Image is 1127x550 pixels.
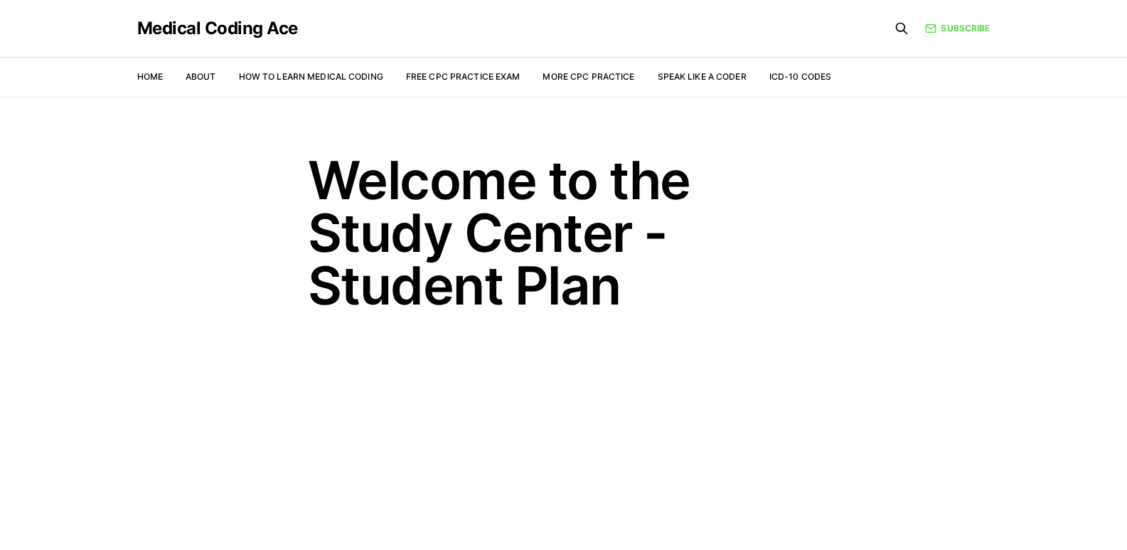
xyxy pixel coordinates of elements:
a: More CPC Practice [543,71,634,82]
a: How to Learn Medical Coding [239,71,383,82]
a: About [186,71,216,82]
a: Subscribe [925,22,990,35]
h1: Welcome to the Study Center - Student Plan [308,154,820,312]
a: Home [137,71,163,82]
a: Free CPC Practice Exam [406,71,520,82]
a: Medical Coding Ace [137,20,298,37]
a: ICD-10 Codes [769,71,831,82]
a: Speak Like a Coder [658,71,747,82]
